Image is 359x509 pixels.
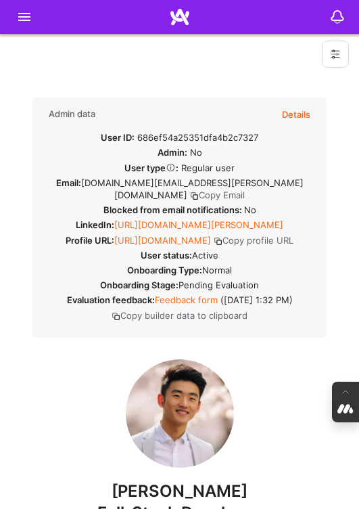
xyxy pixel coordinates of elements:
[155,294,218,305] a: Feedback form
[141,250,192,261] strong: User status:
[112,312,120,321] i: icon Copy
[16,9,32,25] i: icon Menu
[158,147,187,158] strong: Admin:
[124,162,179,173] strong: User type :
[114,235,211,246] a: [URL][DOMAIN_NAME]
[67,294,293,306] div: ( [DATE] 1:32 PM )
[158,146,202,158] div: No
[103,204,256,216] div: No
[103,204,244,215] strong: Blocked from email notifications:
[170,7,189,26] img: Home
[49,109,95,120] h4: Admin data
[124,162,235,174] div: Regular user
[16,481,343,502] span: [PERSON_NAME]
[202,265,232,275] span: normal
[166,162,176,173] i: Help
[214,234,293,246] button: Copy profile URL
[127,265,202,275] strong: Onboarding Type:
[324,3,351,30] img: bell
[190,189,245,201] button: Copy Email
[126,359,234,468] img: User Avatar
[101,131,258,143] div: 686ef54a25351dfa4b2c7327
[101,132,135,143] strong: User ID:
[190,192,199,200] i: icon Copy
[214,237,222,246] i: icon Copy
[112,309,247,322] button: Copy builder data to clipboard
[114,219,283,230] a: [URL][DOMAIN_NAME][PERSON_NAME]
[67,294,155,305] strong: Evaluation feedback:
[100,280,178,290] strong: Onboarding Stage:
[81,177,304,200] span: [DOMAIN_NAME][EMAIL_ADDRESS][PERSON_NAME][DOMAIN_NAME]
[282,97,310,131] button: Details
[56,177,81,188] strong: Email:
[66,235,114,246] strong: Profile URL:
[76,219,114,230] strong: LinkedIn:
[192,250,218,261] span: Active
[178,280,259,290] span: Pending Evaluation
